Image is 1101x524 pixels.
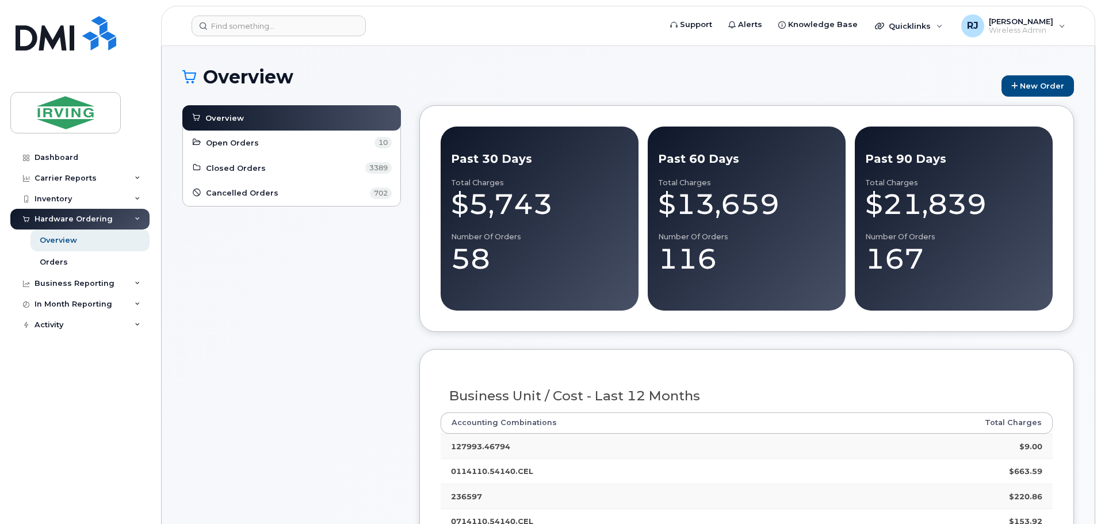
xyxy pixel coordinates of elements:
div: Past 30 Days [451,151,628,167]
a: Open Orders 10 [192,136,392,150]
h3: Business Unit / Cost - Last 12 Months [449,389,1045,403]
a: New Order [1001,75,1074,97]
span: Closed Orders [206,163,266,174]
div: 167 [865,242,1042,276]
strong: 236597 [451,492,482,501]
strong: $220.86 [1009,492,1042,501]
div: Past 90 Days [865,151,1042,167]
a: Cancelled Orders 702 [192,186,392,200]
span: 702 [370,188,392,199]
th: Total Charges [840,412,1053,433]
div: $21,839 [865,187,1042,221]
a: Overview [191,111,392,125]
div: Number of Orders [865,232,1042,242]
div: Past 60 Days [658,151,835,167]
strong: $9.00 [1019,442,1042,451]
strong: $663.59 [1009,466,1042,476]
div: Total Charges [658,178,835,188]
span: 10 [374,137,392,148]
h1: Overview [182,67,996,87]
div: Total Charges [451,178,628,188]
div: $13,659 [658,187,835,221]
span: 3389 [365,162,392,174]
div: Total Charges [865,178,1042,188]
div: Number of Orders [658,232,835,242]
strong: 127993.46794 [451,442,510,451]
a: Closed Orders 3389 [192,161,392,175]
span: Open Orders [206,137,259,148]
div: 58 [451,242,628,276]
div: Number of Orders [451,232,628,242]
div: $5,743 [451,187,628,221]
strong: 0114110.54140.CEL [451,466,533,476]
span: Cancelled Orders [206,188,278,198]
span: Overview [205,113,244,124]
div: 116 [658,242,835,276]
th: Accounting Combinations [441,412,840,433]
